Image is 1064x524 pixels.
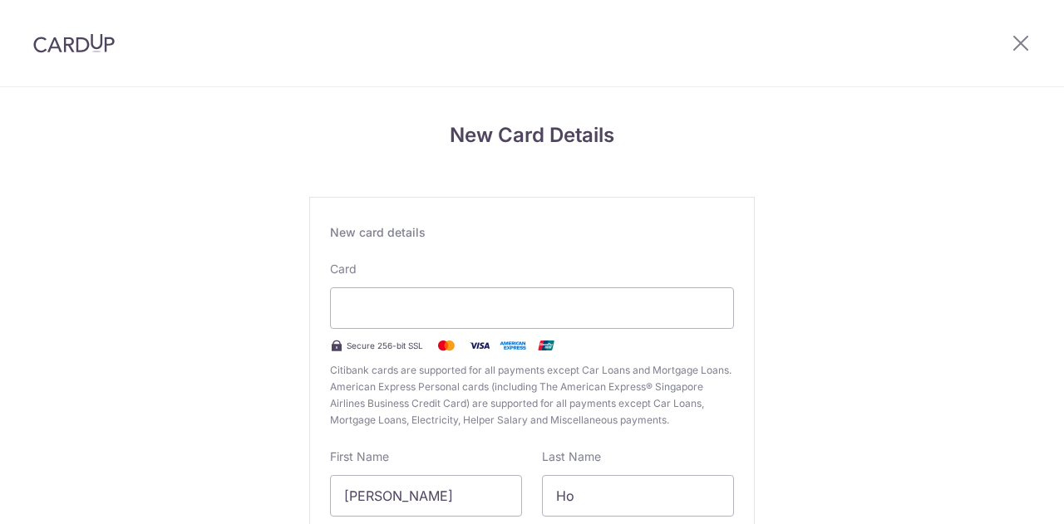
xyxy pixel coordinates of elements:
[530,335,563,355] img: .alt.unionpay
[309,120,755,150] h4: New Card Details
[496,335,530,355] img: .alt.amex
[330,448,389,465] label: First Name
[542,448,601,465] label: Last Name
[330,224,734,241] div: New card details
[542,475,734,517] input: Cardholder Last Name
[344,298,720,318] iframe: Secure card payment input frame
[463,335,496,355] img: Visa
[330,362,734,429] span: Citibank cards are supported for all payments except Car Loans and Mortgage Loans. American Expre...
[330,475,522,517] input: Cardholder First Name
[330,261,357,277] label: Card
[33,33,115,53] img: CardUp
[430,335,463,355] img: Mastercard
[958,474,1047,516] iframe: Opens a widget where you can find more information
[347,339,423,352] span: Secure 256-bit SSL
